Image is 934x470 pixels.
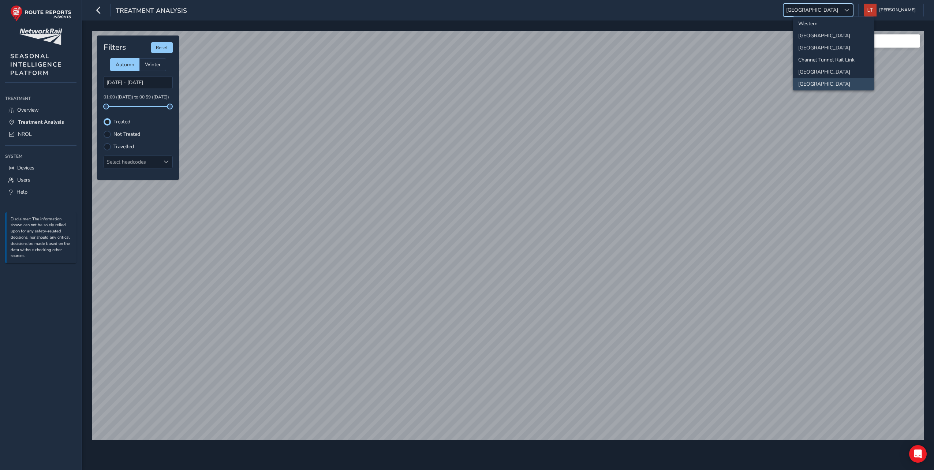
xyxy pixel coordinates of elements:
span: Help [16,189,27,195]
li: Scotland [793,30,874,42]
div: Select headcodes [104,156,160,168]
a: Overview [5,104,76,116]
span: Overview [17,107,39,113]
li: Channel Tunnel Rail Link [793,54,874,66]
div: Autumn [110,58,139,71]
a: Help [5,186,76,198]
label: Not Treated [113,132,140,137]
button: Reset [151,42,173,53]
span: Autumn [116,61,134,68]
p: 01:00 ([DATE]) to 00:59 ([DATE]) [104,94,173,101]
div: Open Intercom Messenger [909,445,927,463]
div: System [5,151,76,162]
li: Western [793,18,874,30]
span: NROL [18,131,32,138]
h4: Filters [104,43,126,52]
span: Winter [145,61,161,68]
a: Users [5,174,76,186]
span: Users [17,176,30,183]
div: Treatment [5,93,76,104]
a: Treatment Analysis [5,116,76,128]
a: NROL [5,128,76,140]
button: [PERSON_NAME] [864,4,918,16]
img: diamond-layout [864,4,877,16]
div: Winter [139,58,166,71]
span: [PERSON_NAME] [879,4,916,16]
span: [GEOGRAPHIC_DATA] [784,4,841,16]
span: Treatment Analysis [116,6,187,16]
li: East Midlands [793,78,874,90]
a: Devices [5,162,76,174]
label: Travelled [113,144,134,149]
p: Disclaimer: The information shown can not be solely relied upon for any safety-related decisions,... [11,216,73,260]
li: East Coast [793,66,874,78]
img: rr logo [10,5,71,22]
img: customer logo [19,29,62,45]
span: Devices [17,164,34,171]
li: Anglia [793,42,874,54]
span: Treatment Analysis [18,119,64,126]
label: Treated [113,119,130,124]
span: SEASONAL INTELLIGENCE PLATFORM [10,52,62,77]
input: Search [832,34,920,48]
canvas: Map [92,31,924,440]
